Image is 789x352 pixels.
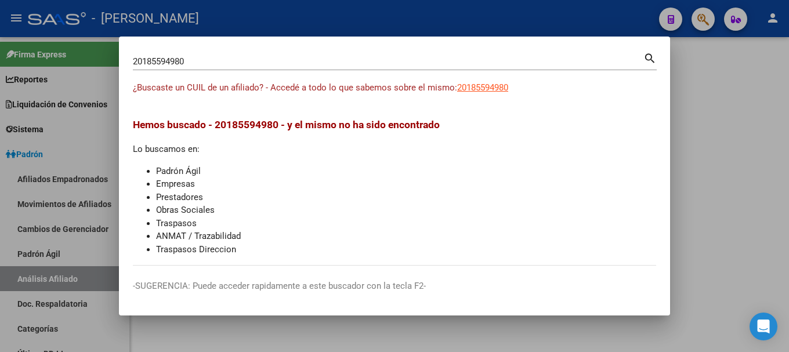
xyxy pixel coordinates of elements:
[156,191,656,204] li: Prestadores
[156,230,656,243] li: ANMAT / Trazabilidad
[156,165,656,178] li: Padrón Ágil
[156,177,656,191] li: Empresas
[156,217,656,230] li: Traspasos
[133,117,656,256] div: Lo buscamos en:
[457,82,508,93] span: 20185594980
[156,243,656,256] li: Traspasos Direccion
[133,119,440,130] span: Hemos buscado - 20185594980 - y el mismo no ha sido encontrado
[156,204,656,217] li: Obras Sociales
[133,280,656,293] p: -SUGERENCIA: Puede acceder rapidamente a este buscador con la tecla F2-
[750,313,777,340] div: Open Intercom Messenger
[643,50,657,64] mat-icon: search
[133,82,457,93] span: ¿Buscaste un CUIL de un afiliado? - Accedé a todo lo que sabemos sobre el mismo:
